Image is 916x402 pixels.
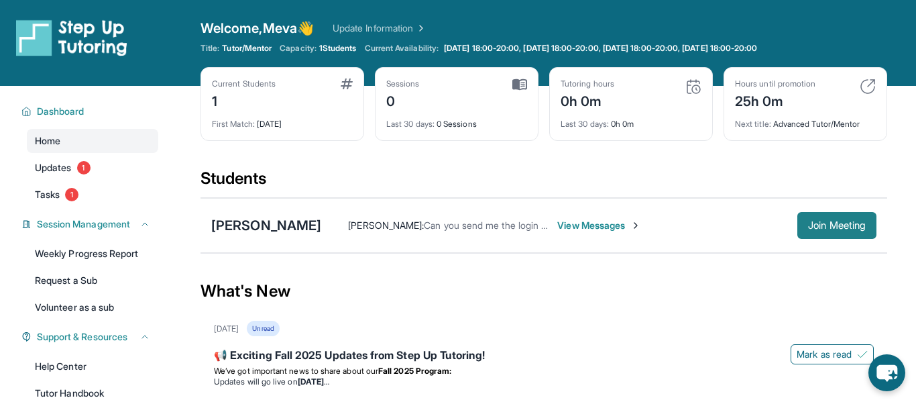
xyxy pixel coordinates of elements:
[201,19,314,38] span: Welcome, Meva 👋
[201,262,887,321] div: What's New
[735,111,876,130] div: Advanced Tutor/Mentor
[247,321,279,336] div: Unread
[857,349,868,360] img: Mark as read
[214,366,378,376] span: We’ve got important news to share about our
[791,344,874,364] button: Mark as read
[37,217,130,231] span: Session Management
[557,219,641,232] span: View Messages
[319,43,357,54] span: 1 Students
[280,43,317,54] span: Capacity:
[298,376,329,387] strong: [DATE]
[378,366,451,376] strong: Fall 2025 Program:
[735,79,815,89] div: Hours until promotion
[341,79,353,89] img: card
[386,111,527,130] div: 0 Sessions
[413,21,426,35] img: Chevron Right
[561,119,609,129] span: Last 30 days :
[27,268,158,293] a: Request a Sub
[212,111,353,130] div: [DATE]
[32,330,150,344] button: Support & Resources
[27,129,158,153] a: Home
[35,188,60,201] span: Tasks
[685,79,701,95] img: card
[333,21,426,35] a: Update Information
[65,188,78,201] span: 1
[868,354,905,391] button: chat-button
[735,89,815,111] div: 25h 0m
[77,161,91,174] span: 1
[37,105,84,118] span: Dashboard
[201,43,219,54] span: Title:
[860,79,876,95] img: card
[27,354,158,379] a: Help Center
[212,79,276,89] div: Current Students
[32,105,150,118] button: Dashboard
[35,161,72,174] span: Updates
[37,330,127,344] span: Support & Resources
[27,156,158,180] a: Updates1
[212,119,255,129] span: First Match :
[365,43,439,54] span: Current Availability:
[201,168,887,197] div: Students
[512,79,527,91] img: card
[214,376,874,387] li: Updates will go live on
[386,79,420,89] div: Sessions
[32,217,150,231] button: Session Management
[16,19,127,56] img: logo
[386,119,435,129] span: Last 30 days :
[797,348,852,361] span: Mark as read
[561,79,614,89] div: Tutoring hours
[424,219,569,231] span: Can you send me the login please
[735,119,771,129] span: Next title :
[348,219,424,231] span: [PERSON_NAME] :
[441,43,760,54] a: [DATE] 18:00-20:00, [DATE] 18:00-20:00, [DATE] 18:00-20:00, [DATE] 18:00-20:00
[212,89,276,111] div: 1
[386,89,420,111] div: 0
[214,347,874,366] div: 📢 Exciting Fall 2025 Updates from Step Up Tutoring!
[797,212,876,239] button: Join Meeting
[444,43,757,54] span: [DATE] 18:00-20:00, [DATE] 18:00-20:00, [DATE] 18:00-20:00, [DATE] 18:00-20:00
[561,111,701,130] div: 0h 0m
[222,43,272,54] span: Tutor/Mentor
[630,220,641,231] img: Chevron-Right
[27,295,158,319] a: Volunteer as a sub
[27,242,158,266] a: Weekly Progress Report
[808,221,866,230] span: Join Meeting
[27,183,158,207] a: Tasks1
[561,89,614,111] div: 0h 0m
[214,323,239,334] div: [DATE]
[211,216,321,235] div: [PERSON_NAME]
[35,134,60,148] span: Home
